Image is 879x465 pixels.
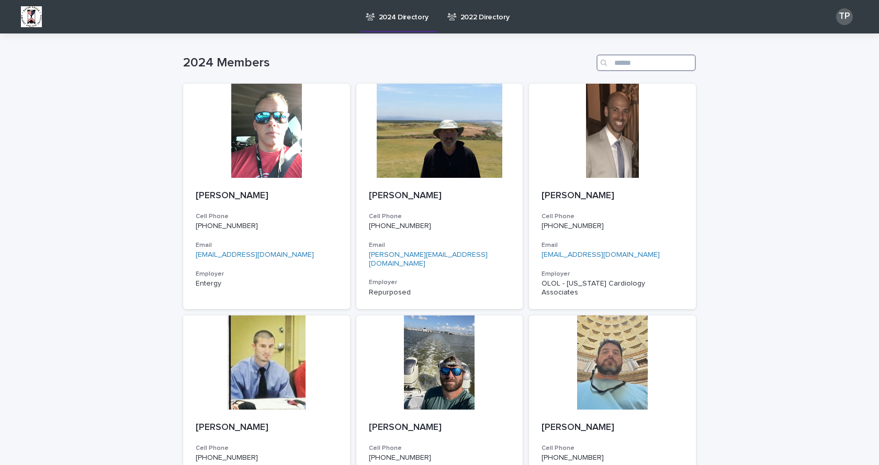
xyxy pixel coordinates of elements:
h3: Cell Phone [369,212,511,221]
a: [PHONE_NUMBER] [196,454,258,461]
h3: Cell Phone [196,212,337,221]
h3: Email [542,241,683,249]
h3: Employer [196,270,337,278]
a: [PHONE_NUMBER] [369,222,431,230]
h3: Employer [369,278,511,287]
h3: Employer [542,270,683,278]
p: [PERSON_NAME] [196,422,337,434]
a: [EMAIL_ADDRESS][DOMAIN_NAME] [196,251,314,258]
h3: Cell Phone [369,444,511,452]
p: [PERSON_NAME] [369,422,511,434]
p: [PERSON_NAME] [542,190,683,202]
p: Entergy [196,279,337,288]
p: [PERSON_NAME] [196,190,337,202]
h3: Cell Phone [542,212,683,221]
a: [PHONE_NUMBER] [369,454,431,461]
p: Repurposed [369,288,511,297]
p: [PERSON_NAME] [369,190,511,202]
p: OLOL - [US_STATE] Cardiology Associates [542,279,683,297]
a: [PHONE_NUMBER] [542,454,604,461]
h3: Email [196,241,337,249]
a: [PHONE_NUMBER] [542,222,604,230]
h3: Cell Phone [542,444,683,452]
div: TP [836,8,853,25]
h3: Email [369,241,511,249]
a: [PERSON_NAME][EMAIL_ADDRESS][DOMAIN_NAME] [369,251,488,267]
h1: 2024 Members [183,55,592,71]
img: BsxibNoaTPe9uU9VL587 [21,6,42,27]
h3: Cell Phone [196,444,337,452]
a: [PERSON_NAME]Cell Phone[PHONE_NUMBER]Email[PERSON_NAME][EMAIL_ADDRESS][DOMAIN_NAME]EmployerRepurp... [356,84,523,309]
a: [EMAIL_ADDRESS][DOMAIN_NAME] [542,251,660,258]
a: [PERSON_NAME]Cell Phone[PHONE_NUMBER]Email[EMAIL_ADDRESS][DOMAIN_NAME]EmployerEntergy [183,84,350,309]
input: Search [596,54,696,71]
a: [PERSON_NAME]Cell Phone[PHONE_NUMBER]Email[EMAIL_ADDRESS][DOMAIN_NAME]EmployerOLOL - [US_STATE] C... [529,84,696,309]
a: [PHONE_NUMBER] [196,222,258,230]
p: [PERSON_NAME] [542,422,683,434]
